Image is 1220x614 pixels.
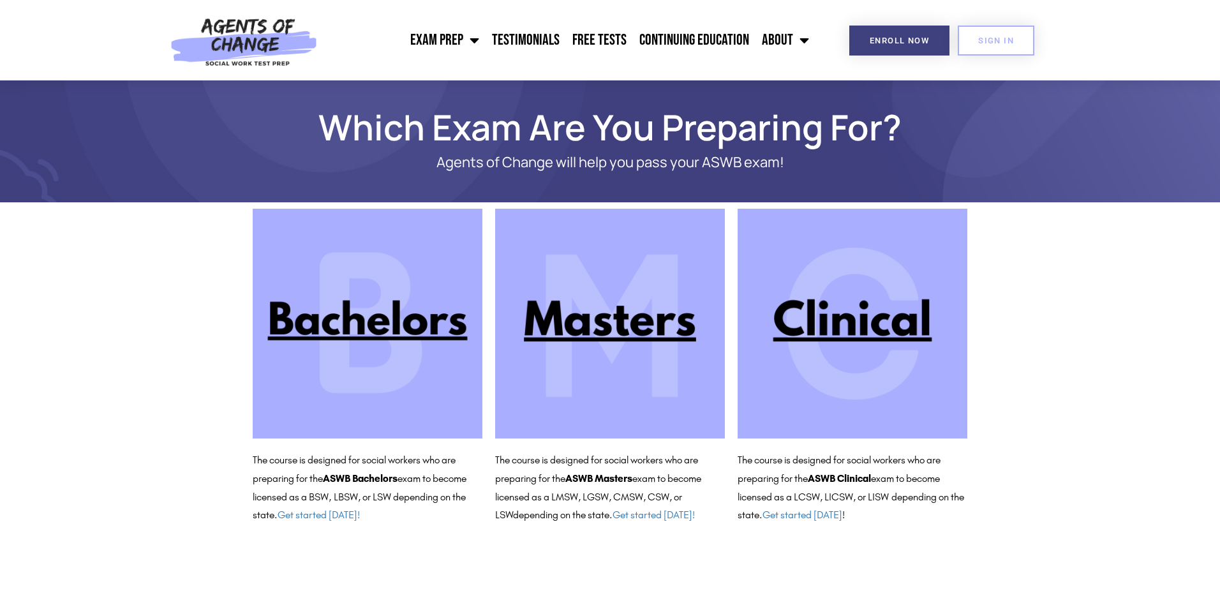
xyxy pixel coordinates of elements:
a: Exam Prep [404,24,486,56]
a: SIGN IN [958,26,1034,56]
span: SIGN IN [978,36,1014,45]
p: The course is designed for social workers who are preparing for the exam to become licensed as a ... [253,451,482,525]
span: . ! [759,509,845,521]
a: Testimonials [486,24,566,56]
h1: Which Exam Are You Preparing For? [246,112,974,142]
a: Enroll Now [849,26,949,56]
b: ASWB Masters [565,472,632,484]
a: Get started [DATE]! [613,509,695,521]
a: About [755,24,815,56]
nav: Menu [324,24,815,56]
a: Continuing Education [633,24,755,56]
span: depending on the state. [513,509,695,521]
p: The course is designed for social workers who are preparing for the exam to become licensed as a ... [495,451,725,525]
b: ASWB Clinical [808,472,871,484]
span: Enroll Now [870,36,929,45]
p: Agents of Change will help you pass your ASWB exam! [297,154,923,170]
a: Free Tests [566,24,633,56]
a: Get started [DATE]! [278,509,360,521]
p: The course is designed for social workers who are preparing for the exam to become licensed as a ... [738,451,967,525]
b: ASWB Bachelors [323,472,398,484]
a: Get started [DATE] [762,509,842,521]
